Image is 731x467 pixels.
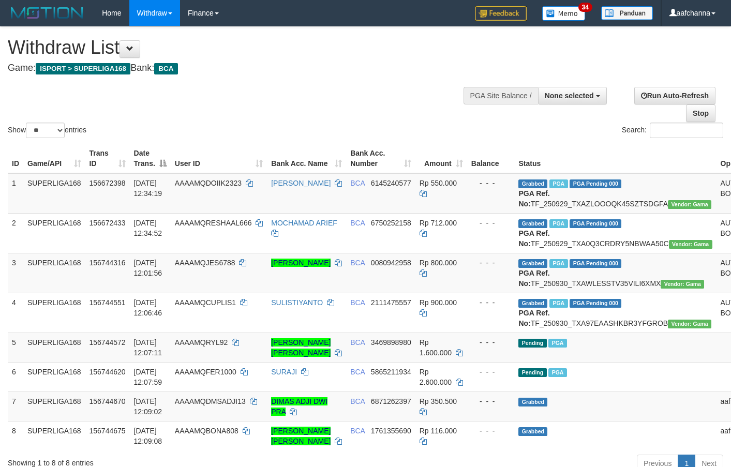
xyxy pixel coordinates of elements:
b: PGA Ref. No: [518,229,549,248]
span: AAAAMQCUPLIS1 [175,298,236,307]
th: ID [8,144,23,173]
td: SUPERLIGA168 [23,213,85,253]
label: Show entries [8,123,86,138]
span: [DATE] 12:34:52 [134,219,162,237]
span: 156744675 [89,427,126,435]
span: [DATE] 12:01:56 [134,259,162,277]
img: MOTION_logo.png [8,5,86,21]
span: Vendor URL: https://trx31.1velocity.biz [669,240,712,249]
td: 5 [8,333,23,362]
span: Copy 3469898980 to clipboard [371,338,411,347]
span: [DATE] 12:07:59 [134,368,162,386]
a: SULISTIYANTO [271,298,323,307]
td: TF_250930_TXA97EAASHKBR3YFGROB [514,293,716,333]
td: 2 [8,213,23,253]
th: Balance [467,144,515,173]
span: Copy 2111475557 to clipboard [371,298,411,307]
span: [DATE] 12:09:08 [134,427,162,445]
h1: Withdraw List [8,37,477,58]
span: Copy 1761355690 to clipboard [371,427,411,435]
div: - - - [471,337,511,348]
span: Marked by aafsoumeymey [549,299,568,308]
td: 6 [8,362,23,391]
span: PGA Pending [570,179,621,188]
span: Vendor URL: https://trx31.1velocity.biz [668,320,711,328]
span: AAAAMQBONA808 [175,427,238,435]
span: None selected [545,92,594,100]
a: [PERSON_NAME] [PERSON_NAME] [271,427,331,445]
span: Rp 350.500 [420,397,457,405]
a: DIMAS ADJI DWI PRA [271,397,327,416]
span: Vendor URL: https://trx31.1velocity.biz [661,280,704,289]
div: - - - [471,258,511,268]
a: [PERSON_NAME] [271,179,331,187]
span: Grabbed [518,299,547,308]
span: Marked by aafsoycanthlai [549,219,568,228]
span: BCA [350,397,365,405]
th: Bank Acc. Name: activate to sort column ascending [267,144,346,173]
span: Rp 900.000 [420,298,457,307]
span: Pending [518,339,546,348]
img: panduan.png [601,6,653,20]
span: Marked by aafsoumeymey [548,368,566,377]
select: Showentries [26,123,65,138]
span: 156744670 [89,397,126,405]
span: [DATE] 12:06:46 [134,298,162,317]
th: Bank Acc. Number: activate to sort column ascending [346,144,415,173]
span: Grabbed [518,398,547,406]
span: [DATE] 12:09:02 [134,397,162,416]
span: BCA [350,427,365,435]
span: BCA [350,338,365,347]
td: 3 [8,253,23,293]
span: Rp 712.000 [420,219,457,227]
span: AAAAMQJES6788 [175,259,235,267]
span: [DATE] 12:07:11 [134,338,162,357]
div: - - - [471,218,511,228]
span: Grabbed [518,219,547,228]
span: Marked by aafsoycanthlai [549,259,568,268]
span: Copy 6871262397 to clipboard [371,397,411,405]
div: - - - [471,426,511,436]
td: TF_250929_TXAZLOOOQK45SZTSDGFA [514,173,716,214]
th: Trans ID: activate to sort column ascending [85,144,130,173]
th: Game/API: activate to sort column ascending [23,144,85,173]
td: TF_250930_TXAWLESSTV35VILI6XMX [514,253,716,293]
td: SUPERLIGA168 [23,362,85,391]
th: User ID: activate to sort column ascending [171,144,267,173]
td: SUPERLIGA168 [23,333,85,362]
div: - - - [471,178,511,188]
th: Date Trans.: activate to sort column descending [130,144,171,173]
span: PGA Pending [570,299,621,308]
img: Button%20Memo.svg [542,6,586,21]
span: Marked by aafsoycanthlai [549,179,568,188]
span: BCA [350,179,365,187]
span: PGA Pending [570,219,621,228]
td: 8 [8,421,23,450]
span: ISPORT > SUPERLIGA168 [36,63,130,74]
span: Rp 116.000 [420,427,457,435]
img: Feedback.jpg [475,6,527,21]
td: SUPERLIGA168 [23,173,85,214]
span: Grabbed [518,179,547,188]
span: Copy 6750252158 to clipboard [371,219,411,227]
td: 1 [8,173,23,214]
span: Copy 6145240577 to clipboard [371,179,411,187]
span: PGA Pending [570,259,621,268]
span: Marked by aafsoumeymey [548,339,566,348]
td: 4 [8,293,23,333]
a: [PERSON_NAME] [PERSON_NAME] [271,338,331,357]
span: BCA [350,368,365,376]
td: 7 [8,391,23,421]
span: 34 [578,3,592,12]
span: BCA [350,298,365,307]
span: Pending [518,368,546,377]
a: Run Auto-Refresh [634,87,715,104]
span: 156744620 [89,368,126,376]
div: PGA Site Balance / [464,87,538,104]
td: SUPERLIGA168 [23,293,85,333]
span: 156672398 [89,179,126,187]
span: Rp 2.600.000 [420,368,452,386]
td: SUPERLIGA168 [23,421,85,450]
span: AAAAMQDMSADJI13 [175,397,246,405]
span: Rp 550.000 [420,179,457,187]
